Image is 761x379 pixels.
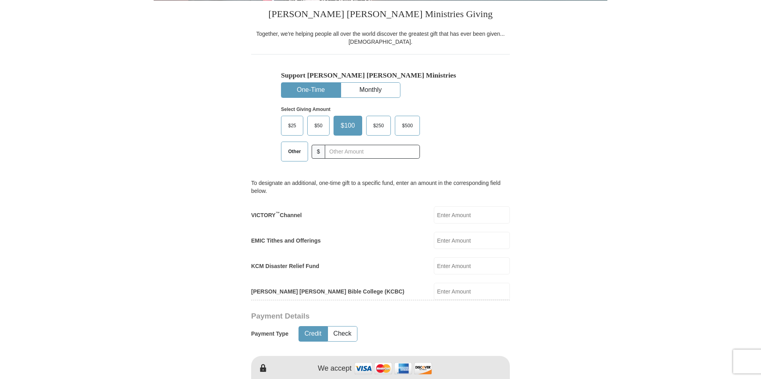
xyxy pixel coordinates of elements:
div: To designate an additional, one-time gift to a specific fund, enter an amount in the correspondin... [251,179,510,195]
span: $ [312,145,325,159]
button: Credit [299,327,327,341]
label: KCM Disaster Relief Fund [251,262,319,270]
label: [PERSON_NAME] [PERSON_NAME] Bible College (KCBC) [251,288,404,295]
div: Together, we're helping people all over the world discover the greatest gift that has ever been g... [251,30,510,46]
span: $25 [284,120,300,132]
input: Enter Amount [434,257,510,274]
span: $50 [310,120,326,132]
span: Other [284,146,305,157]
button: Monthly [341,83,400,97]
label: VICTORY Channel [251,211,302,219]
input: Enter Amount [434,283,510,300]
span: $100 [337,120,359,132]
strong: Select Giving Amount [281,107,330,112]
h3: [PERSON_NAME] [PERSON_NAME] Ministries Giving [251,0,510,30]
h5: Support [PERSON_NAME] [PERSON_NAME] Ministries [281,71,480,80]
span: $250 [369,120,388,132]
button: One-Time [281,83,340,97]
h3: Payment Details [251,312,454,321]
span: $500 [398,120,417,132]
h4: We accept [318,364,352,373]
input: Enter Amount [434,206,510,224]
img: credit cards accepted [353,360,433,377]
label: EMIC Tithes and Offerings [251,237,321,245]
input: Other Amount [325,145,420,159]
input: Enter Amount [434,232,510,249]
h5: Payment Type [251,330,289,337]
button: Check [328,327,357,341]
sup: ™ [275,211,280,216]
